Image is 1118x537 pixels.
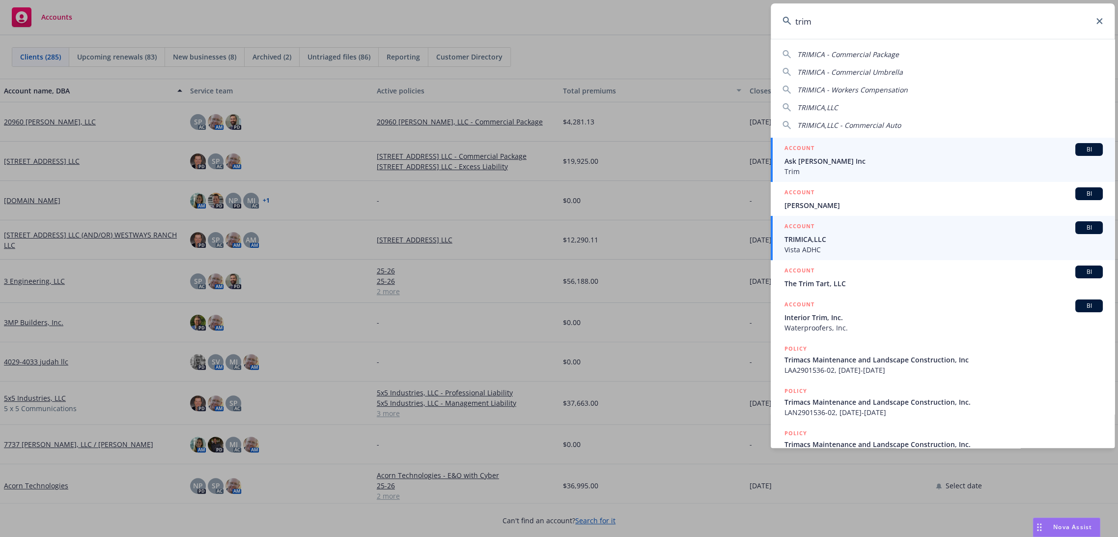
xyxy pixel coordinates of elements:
[797,67,903,77] span: TRIMICA - Commercial Umbrella
[771,423,1115,465] a: POLICYTrimacs Maintenance and Landscape Construction, Inc.
[784,365,1103,375] span: LAA2901536-02, [DATE]-[DATE]
[1079,301,1099,310] span: BI
[784,323,1103,333] span: Waterproofers, Inc.
[784,234,1103,244] span: TRIMICA,LLC
[784,407,1103,418] span: LAN2901536-02, [DATE]-[DATE]
[784,299,814,311] h5: ACCOUNT
[784,439,1103,449] span: Trimacs Maintenance and Landscape Construction, Inc.
[771,138,1115,182] a: ACCOUNTBIAsk [PERSON_NAME] IncTrim
[771,182,1115,216] a: ACCOUNTBI[PERSON_NAME]
[784,166,1103,177] span: Trim
[797,103,838,112] span: TRIMICA,LLC
[1079,223,1099,232] span: BI
[784,143,814,155] h5: ACCOUNT
[1053,523,1092,531] span: Nova Assist
[784,278,1103,289] span: The Trim Tart, LLC
[784,200,1103,210] span: [PERSON_NAME]
[797,120,901,130] span: TRIMICA,LLC - Commercial Auto
[771,381,1115,423] a: POLICYTrimacs Maintenance and Landscape Construction, Inc.LAN2901536-02, [DATE]-[DATE]
[784,221,814,233] h5: ACCOUNT
[1033,517,1100,537] button: Nova Assist
[771,294,1115,338] a: ACCOUNTBIInterior Trim, Inc.Waterproofers, Inc.
[784,397,1103,407] span: Trimacs Maintenance and Landscape Construction, Inc.
[1079,145,1099,154] span: BI
[784,312,1103,323] span: Interior Trim, Inc.
[784,266,814,277] h5: ACCOUNT
[784,156,1103,166] span: Ask [PERSON_NAME] Inc
[784,187,814,199] h5: ACCOUNT
[771,338,1115,381] a: POLICYTrimacs Maintenance and Landscape Construction, IncLAA2901536-02, [DATE]-[DATE]
[771,260,1115,294] a: ACCOUNTBIThe Trim Tart, LLC
[797,50,899,59] span: TRIMICA - Commercial Package
[771,3,1115,39] input: Search...
[784,344,807,354] h5: POLICY
[784,428,807,438] h5: POLICY
[784,244,1103,255] span: Vista ADHC
[1079,268,1099,276] span: BI
[784,386,807,396] h5: POLICY
[1079,189,1099,198] span: BI
[784,355,1103,365] span: Trimacs Maintenance and Landscape Construction, Inc
[1033,518,1045,537] div: Drag to move
[797,85,908,94] span: TRIMICA - Workers Compensation
[771,216,1115,260] a: ACCOUNTBITRIMICA,LLCVista ADHC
